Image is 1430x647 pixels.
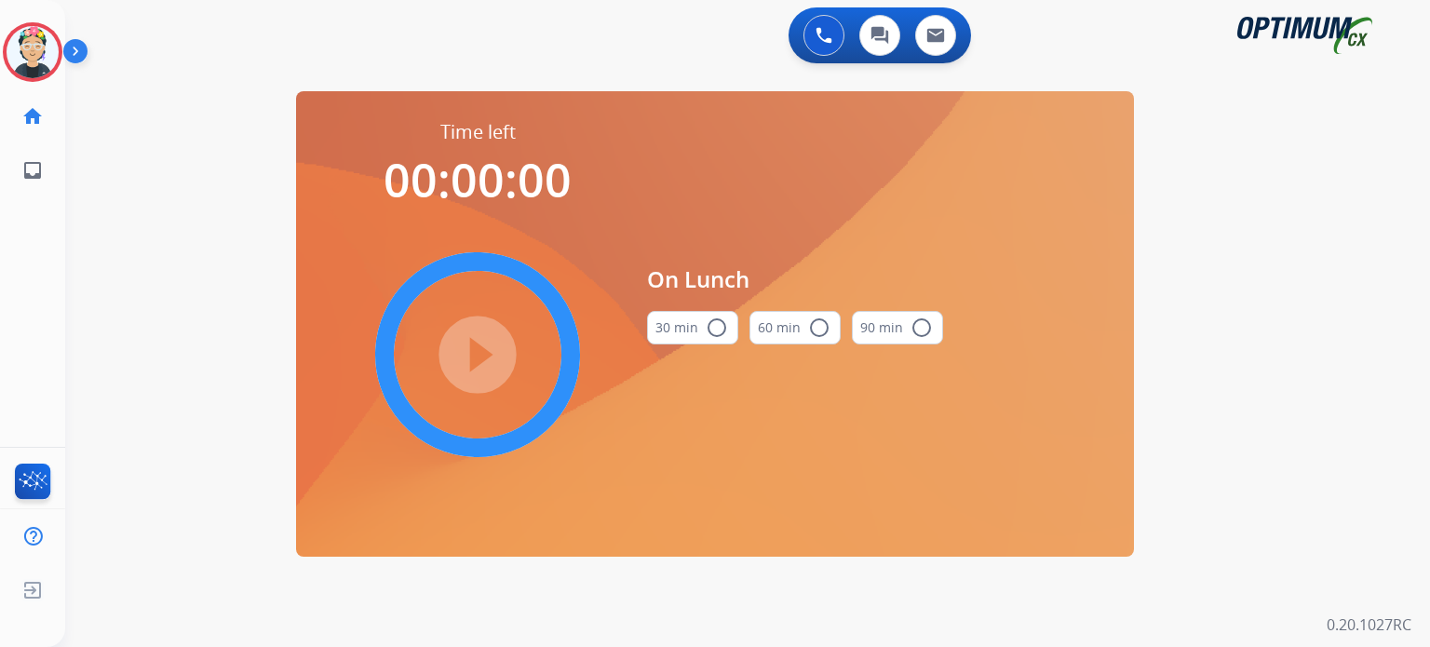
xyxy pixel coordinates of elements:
[852,311,943,344] button: 90 min
[1327,613,1411,636] p: 0.20.1027RC
[21,105,44,128] mat-icon: home
[7,26,59,78] img: avatar
[647,311,738,344] button: 30 min
[21,159,44,182] mat-icon: inbox
[749,311,841,344] button: 60 min
[808,317,830,339] mat-icon: radio_button_unchecked
[440,119,516,145] span: Time left
[384,148,572,211] span: 00:00:00
[647,263,943,296] span: On Lunch
[911,317,933,339] mat-icon: radio_button_unchecked
[706,317,728,339] mat-icon: radio_button_unchecked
